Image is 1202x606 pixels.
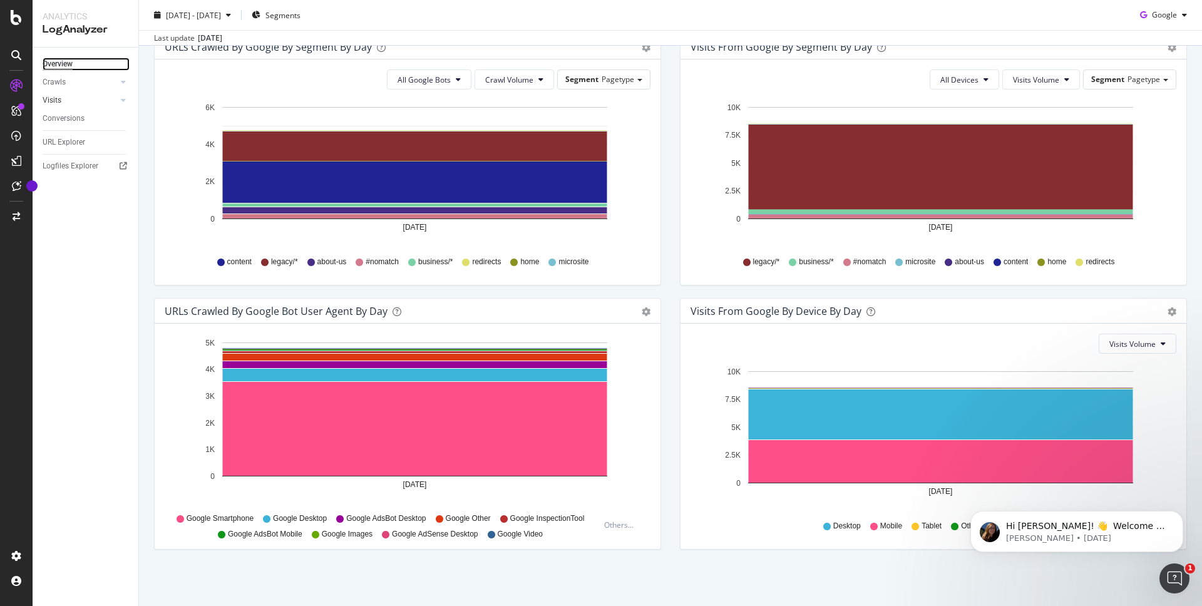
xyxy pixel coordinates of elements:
span: All Google Bots [398,74,451,85]
iframe: Intercom notifications message [952,485,1202,572]
div: Others... [604,520,639,530]
span: Segment [565,74,598,85]
a: Crawls [43,76,117,89]
div: URLs Crawled by Google bot User Agent By Day [165,305,388,317]
span: Google AdsBot Mobile [228,529,302,540]
span: Google InspectionTool [510,513,585,524]
div: Overview [43,58,73,71]
span: Segments [265,9,300,20]
span: #nomatch [366,257,399,267]
span: legacy/* [753,257,780,267]
text: 5K [731,423,741,432]
div: Conversions [43,112,85,125]
div: gear [1168,307,1176,316]
text: [DATE] [929,487,953,496]
span: redirects [472,257,501,267]
span: about-us [955,257,984,267]
span: Visits Volume [1109,339,1156,349]
div: Visits From Google By Device By Day [691,305,861,317]
span: Google Other [446,513,491,524]
text: [DATE] [929,223,953,232]
span: Google AdsBot Desktop [346,513,426,524]
button: Segments [247,5,306,25]
text: 2K [205,419,215,428]
text: 10K [727,367,741,376]
span: about-us [317,257,347,267]
span: Visits Volume [1013,74,1059,85]
text: 2K [205,178,215,187]
span: content [227,257,252,267]
span: Tablet [922,521,942,532]
span: home [1047,257,1066,267]
span: Mobile [880,521,902,532]
a: Overview [43,58,130,71]
div: Tooltip anchor [26,180,38,192]
div: Visits from Google By Segment By Day [691,41,872,53]
text: 2.5K [725,451,741,460]
span: Desktop [833,521,861,532]
text: 0 [736,479,741,488]
text: 7.5K [725,131,741,140]
span: Segment [1091,74,1124,85]
div: gear [642,43,650,52]
span: home [520,257,539,267]
span: Google Images [322,529,372,540]
text: 0 [210,472,215,481]
span: Pagetype [602,74,634,85]
button: [DATE] - [DATE] [149,5,236,25]
span: business/* [418,257,453,267]
span: business/* [799,257,833,267]
span: Hi [PERSON_NAME]! 👋 Welcome to Botify chat support! Have a question? Reply to this message and ou... [54,36,216,108]
div: Analytics [43,10,128,23]
text: 4K [205,366,215,374]
text: 0 [210,215,215,223]
div: Logfiles Explorer [43,160,98,173]
div: LogAnalyzer [43,23,128,37]
a: Visits [43,94,117,107]
text: 7.5K [725,395,741,404]
span: Google [1152,9,1177,20]
div: URLs Crawled by Google By Segment By Day [165,41,372,53]
div: gear [1168,43,1176,52]
svg: A chart. [691,100,1172,245]
span: [DATE] - [DATE] [166,9,221,20]
div: [DATE] [198,33,222,44]
span: Google AdSense Desktop [392,529,478,540]
span: Google Video [498,529,543,540]
text: 1K [205,445,215,454]
text: 10K [727,103,741,112]
span: Pagetype [1128,74,1160,85]
span: content [1004,257,1028,267]
text: 2.5K [725,187,741,195]
button: All Google Bots [387,69,471,90]
p: Message from Laura, sent 6d ago [54,48,216,59]
text: 5K [731,159,741,168]
text: 4K [205,140,215,149]
span: 1 [1185,563,1195,573]
svg: A chart. [165,100,646,245]
span: Crawl Volume [485,74,533,85]
span: microsite [905,257,935,267]
button: All Devices [930,69,999,90]
div: URL Explorer [43,136,85,149]
span: All Devices [940,74,979,85]
span: Google Smartphone [187,513,254,524]
iframe: Intercom live chat [1159,563,1189,593]
text: [DATE] [403,480,427,489]
text: 0 [736,215,741,223]
div: Crawls [43,76,66,89]
div: gear [642,307,650,316]
span: Google Desktop [273,513,327,524]
button: Crawl Volume [475,69,554,90]
div: Visits [43,94,61,107]
button: Visits Volume [1099,334,1176,354]
svg: A chart. [165,334,646,508]
button: Visits Volume [1002,69,1080,90]
span: microsite [558,257,588,267]
svg: A chart. [691,364,1172,509]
